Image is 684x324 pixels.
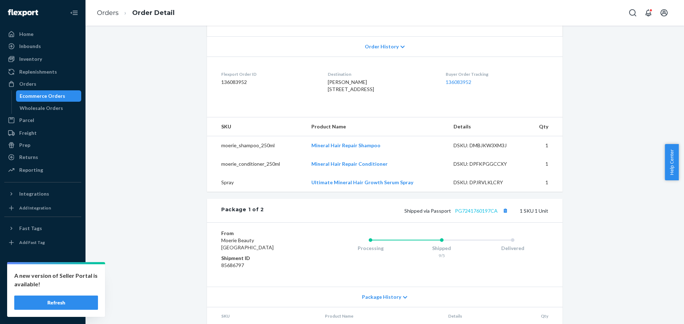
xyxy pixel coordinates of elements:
[455,208,498,214] a: PG7241760197CA
[207,136,306,155] td: moerie_shampoo_250ml
[19,43,41,50] div: Inbounds
[221,79,316,86] dd: 136083952
[16,102,82,114] a: Wholesale Orders
[221,262,306,269] dd: 85686797
[311,142,380,148] a: Mineral Hair Repair Shampoo
[4,66,81,78] a: Replenishments
[14,271,98,288] p: A new version of Seller Portal is available!
[4,280,81,291] a: Talk to Support
[454,142,520,149] div: DSKU: DMBJKW3XM3J
[19,31,33,38] div: Home
[448,117,526,136] th: Details
[4,115,81,126] a: Parcel
[4,237,81,248] a: Add Fast Tag
[20,92,65,100] div: Ecommerce Orders
[446,71,548,77] dt: Buyer Order Tracking
[221,237,274,250] span: Moerie Beauty [GEOGRAPHIC_DATA]
[4,268,81,279] a: Settings
[526,173,563,192] td: 1
[311,179,413,185] a: Ultimate Mineral Hair Growth Serum Spray
[477,245,548,252] div: Delivered
[328,79,374,92] span: [PERSON_NAME] [STREET_ADDRESS]
[362,293,401,301] span: Package History
[19,225,42,232] div: Fast Tags
[19,154,38,161] div: Returns
[19,80,36,87] div: Orders
[221,71,316,77] dt: Flexport Order ID
[4,304,81,315] button: Give Feedback
[19,129,37,137] div: Freight
[207,117,306,136] th: SKU
[4,53,81,65] a: Inventory
[626,6,640,20] button: Open Search Box
[16,90,82,102] a: Ecommerce Orders
[19,205,51,211] div: Add Integration
[19,239,45,245] div: Add Fast Tag
[19,68,57,75] div: Replenishments
[365,43,399,50] span: Order History
[665,144,679,180] button: Help Center
[4,202,81,214] a: Add Integration
[19,117,34,124] div: Parcel
[19,166,43,174] div: Reporting
[19,190,49,197] div: Integrations
[406,253,477,259] div: 9/5
[454,179,520,186] div: DSKU: DPJRVLKLCRY
[446,79,471,85] a: 136083952
[404,208,510,214] span: Shipped via Passport
[641,6,655,20] button: Open notifications
[4,28,81,40] a: Home
[526,155,563,173] td: 1
[19,142,30,149] div: Prep
[67,6,81,20] button: Close Navigation
[311,161,388,167] a: Mineral Hair Repair Conditioner
[8,9,38,16] img: Flexport logo
[221,255,306,262] dt: Shipment ID
[526,117,563,136] th: Qty
[306,117,448,136] th: Product Name
[97,9,119,17] a: Orders
[335,245,406,252] div: Processing
[657,6,671,20] button: Open account menu
[4,188,81,200] button: Integrations
[14,296,98,310] button: Refresh
[4,41,81,52] a: Inbounds
[526,136,563,155] td: 1
[91,2,180,23] ol: breadcrumbs
[221,230,306,237] dt: From
[501,206,510,215] button: Copy tracking number
[20,105,63,112] div: Wholesale Orders
[328,71,434,77] dt: Destination
[4,152,81,163] a: Returns
[4,164,81,176] a: Reporting
[406,245,477,252] div: Shipped
[4,139,81,151] a: Prep
[132,9,175,17] a: Order Detail
[19,55,42,63] div: Inventory
[207,173,306,192] td: Spray
[4,292,81,303] a: Help Center
[207,155,306,173] td: moerie_conditioner_250ml
[4,223,81,234] button: Fast Tags
[221,206,264,215] div: Package 1 of 2
[4,78,81,90] a: Orders
[454,160,520,168] div: DSKU: DPFKPGGCCXY
[4,127,81,139] a: Freight
[264,206,548,215] div: 1 SKU 1 Unit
